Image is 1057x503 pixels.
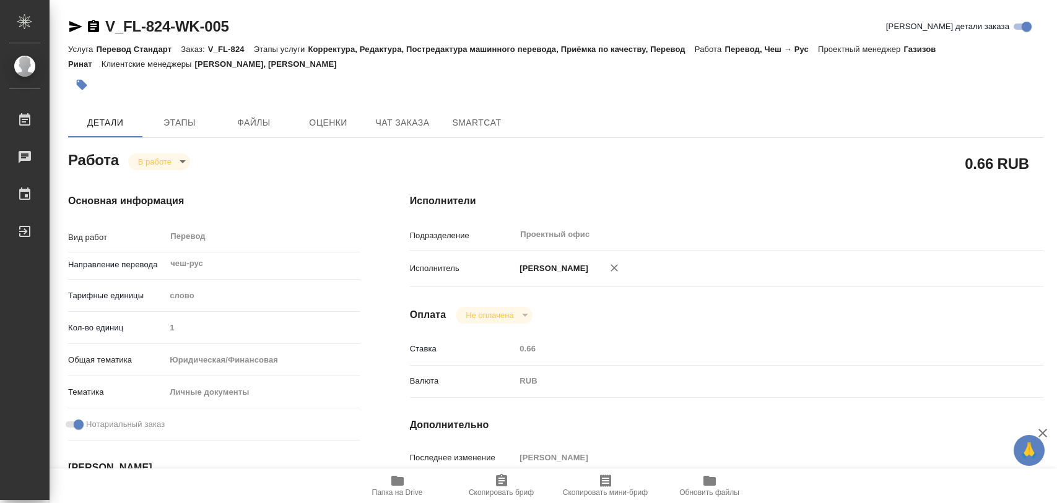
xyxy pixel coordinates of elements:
[346,468,450,503] button: Папка на Drive
[469,488,534,497] span: Скопировать бриф
[68,386,165,398] p: Тематика
[224,115,284,131] span: Файлы
[102,59,195,69] p: Клиентские менеджеры
[105,18,229,35] a: V_FL-824-WK-005
[165,382,360,403] div: Личные документы
[165,285,360,306] div: слово
[68,460,360,475] h4: [PERSON_NAME]
[724,45,818,54] p: Перевод, Чеш → Рус
[410,307,446,322] h4: Оплата
[1014,435,1045,466] button: 🙏
[128,153,190,170] div: В работе
[298,115,358,131] span: Оценки
[181,45,207,54] p: Заказ:
[68,354,165,366] p: Общая тематика
[886,20,1009,33] span: [PERSON_NAME] детали заказа
[86,19,101,34] button: Скопировать ссылку
[68,194,360,209] h4: Основная информация
[372,488,423,497] span: Папка на Drive
[450,468,554,503] button: Скопировать бриф
[373,115,432,131] span: Чат заказа
[165,319,360,337] input: Пустое поле
[563,488,648,497] span: Скопировать мини-бриф
[68,290,165,302] p: Тарифные единицы
[308,45,694,54] p: Корректура, Редактура, Постредактура машинного перевода, Приёмка по качеству, Перевод
[456,307,532,324] div: В работе
[68,322,165,334] p: Кол-во единиц
[68,19,83,34] button: Скопировать ссылку для ЯМессенджера
[515,371,990,392] div: RUB
[68,259,165,271] p: Направление перевода
[515,449,990,466] input: Пустое поле
[410,230,516,242] p: Подразделение
[254,45,308,54] p: Этапы услуги
[165,350,360,371] div: Юридическая/Финансовая
[515,340,990,358] input: Пустое поле
[150,115,209,131] span: Этапы
[134,157,175,167] button: В работе
[68,71,95,98] button: Добавить тэг
[195,59,346,69] p: [PERSON_NAME], [PERSON_NAME]
[1019,437,1040,463] span: 🙏
[76,115,135,131] span: Детали
[679,488,739,497] span: Обновить файлы
[965,153,1029,174] h2: 0.66 RUB
[68,45,96,54] p: Услуга
[410,418,1043,432] h4: Дополнительно
[695,45,725,54] p: Работа
[68,148,119,170] h2: Работа
[410,343,516,355] p: Ставка
[601,254,628,282] button: Удалить исполнителя
[818,45,903,54] p: Проектный менеджер
[447,115,507,131] span: SmartCat
[410,194,1043,209] h4: Исполнители
[86,418,165,431] span: Нотариальный заказ
[410,262,516,275] p: Исполнитель
[515,262,588,275] p: [PERSON_NAME]
[410,452,516,464] p: Последнее изменение
[410,375,516,387] p: Валюта
[462,310,517,320] button: Не оплачена
[96,45,181,54] p: Перевод Стандарт
[68,231,165,244] p: Вид работ
[554,468,658,503] button: Скопировать мини-бриф
[208,45,254,54] p: V_FL-824
[658,468,762,503] button: Обновить файлы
